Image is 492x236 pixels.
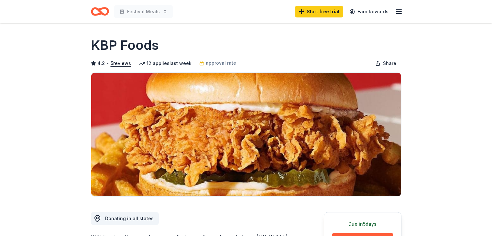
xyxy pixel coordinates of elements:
span: 4.2 [97,59,105,67]
button: Share [370,57,401,70]
h1: KBP Foods [91,36,159,54]
img: Image for KBP Foods [91,73,401,196]
span: Donating in all states [105,216,154,221]
span: Share [383,59,396,67]
div: Due in 5 days [332,220,393,228]
button: 5reviews [111,59,131,67]
a: Earn Rewards [346,6,392,17]
a: Home [91,4,109,19]
span: • [106,61,109,66]
a: approval rate [199,59,236,67]
span: approval rate [206,59,236,67]
div: 12 applies last week [139,59,191,67]
span: Festival Meals [127,8,160,16]
a: Start free trial [295,6,343,17]
button: Festival Meals [114,5,173,18]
